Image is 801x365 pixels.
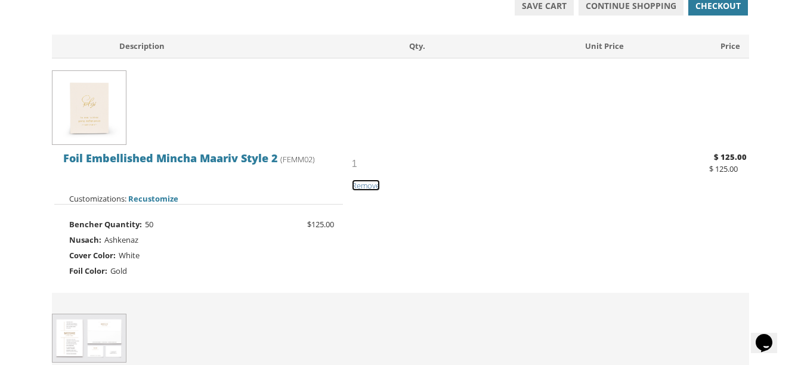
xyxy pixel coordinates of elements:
span: Foil Embellished Mincha Maariv Style 2 [63,151,278,165]
span: White [119,250,140,261]
span: 50 [145,219,153,230]
iframe: chat widget [751,317,789,353]
img: Show product details for Foil Embellished Mincha Maariv Style 2 [52,70,126,145]
a: Remove [352,180,380,191]
span: Foil Color: [69,263,107,279]
span: $125.00 [307,216,334,232]
div: Description [110,41,401,52]
span: $ 125.00 [709,163,738,174]
span: Gold [110,265,127,276]
img: Show product details for Bar Mitzvah Invitation Style 2 [52,314,126,363]
strong: Customizations: [69,193,126,204]
a: Recustomize [128,193,178,204]
span: Cover Color: [69,248,116,263]
a: Foil Embellished Mincha Maariv Style 2 [63,153,278,165]
div: Qty. [400,41,517,52]
span: Nusach: [69,232,101,248]
span: Ashkenaz [104,234,138,245]
span: Bencher Quantity: [69,216,142,232]
span: (FEMM02) [280,154,315,165]
div: Price [633,41,749,52]
span: Remove [352,180,380,191]
div: Unit Price [517,41,633,52]
span: $ 125.00 [714,151,747,162]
